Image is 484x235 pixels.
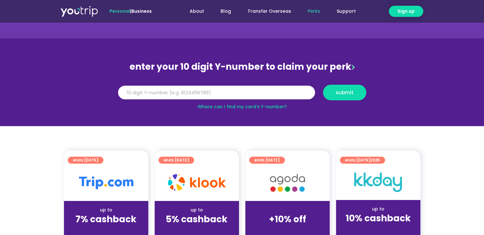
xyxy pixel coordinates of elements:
[109,8,130,14] span: Personal
[68,157,103,164] a: ends [DATE]
[118,86,315,100] input: 10 digit Y-number (e.g. 8123456789)
[69,207,143,213] div: up to
[160,225,234,232] div: (for stays only)
[166,213,228,225] strong: 5% cashback
[212,5,239,17] a: Blog
[323,85,366,100] button: submit
[115,59,369,75] div: enter your 10 digit Y-number to claim your perk
[249,157,285,164] a: ends [DATE]
[336,90,354,95] span: submit
[239,5,299,17] a: Transfer Overseas
[160,207,234,213] div: up to
[341,206,415,212] div: up to
[345,157,380,164] span: ends [DATE]
[75,213,137,225] strong: 7% cashback
[198,103,287,110] a: Where can I find my card’s Y-number?
[346,212,411,224] strong: 10% cashback
[169,5,364,17] nav: Menu
[250,225,325,232] div: (for stays only)
[269,213,306,225] strong: +10% off
[158,157,194,164] a: ends [DATE]
[282,207,293,213] span: up to
[131,8,152,14] a: Business
[341,224,415,231] div: (for stays only)
[389,6,423,17] a: Sign up
[73,157,98,164] span: ends [DATE]
[299,5,328,17] a: Perks
[164,157,189,164] span: ends [DATE]
[328,5,364,17] a: Support
[109,8,152,14] span: |
[69,225,143,232] div: (for stays only)
[118,85,366,105] form: Y Number
[370,157,380,163] span: 2025
[181,5,212,17] a: About
[397,8,415,15] span: Sign up
[340,157,385,164] a: ends [DATE]2025
[254,157,280,164] span: ends [DATE]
